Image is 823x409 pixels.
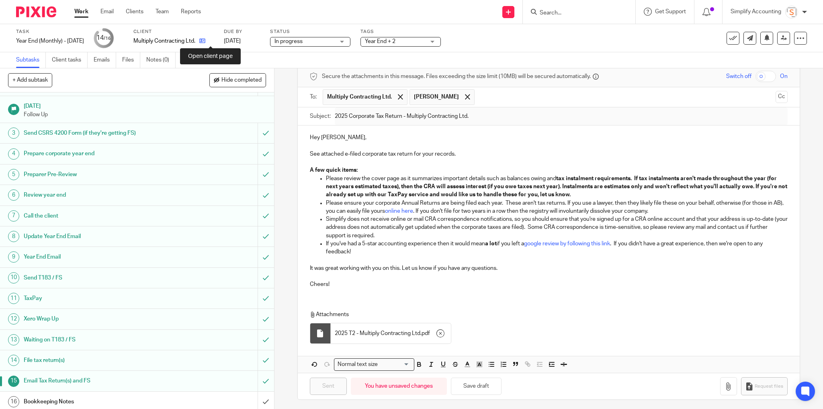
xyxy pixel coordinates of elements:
[451,378,502,395] button: Save draft
[104,36,111,41] small: /16
[385,208,413,214] a: online here
[133,37,195,45] p: Multiply Contracting Ltd.
[24,127,174,139] h1: Send CSRS 4200 Form (if they're getting FS)
[8,355,19,366] div: 14
[100,8,114,16] a: Email
[414,93,459,101] span: [PERSON_NAME]
[336,360,380,369] span: Normal text size
[326,240,788,256] p: If you've had a 5-star accounting experience then it would mean if you left a . If you didn't hav...
[322,72,591,80] span: Secure the attachments in this message. Files exceeding the size limit (10MB) will be secured aut...
[776,91,788,103] button: Cc
[331,323,451,343] div: .
[224,38,241,44] span: [DATE]
[8,396,19,407] div: 16
[326,215,788,240] p: Simplify does not receive online or mail CRA correspondence notifications, so you should ensure t...
[24,292,174,304] h1: TaxPay
[224,29,260,35] label: Due by
[96,33,111,43] div: 14
[731,8,781,16] p: Simplify Accounting
[8,148,19,160] div: 4
[16,52,46,68] a: Subtasks
[655,9,686,14] span: Get Support
[8,169,19,180] div: 5
[16,6,56,17] img: Pixie
[726,72,751,80] span: Switch off
[310,167,358,173] strong: A few quick items:
[16,37,84,45] div: Year End (Monthly) - May 2025
[351,378,447,395] div: You have unsaved changes
[310,150,788,158] p: See attached e-filed corporate tax return for your records.
[422,329,430,337] span: pdf
[24,251,174,263] h1: Year End Email
[52,52,88,68] a: Client tasks
[24,230,174,243] h1: Update Year End Email
[8,334,19,345] div: 13
[24,313,174,325] h1: Xero Wrap Up
[126,8,143,16] a: Clients
[182,52,213,68] a: Audit logs
[24,396,174,408] h1: Bookkeeping Notes
[8,313,19,325] div: 12
[156,8,169,16] a: Team
[16,37,84,45] div: Year End (Monthly) - [DATE]
[24,169,174,181] h1: Preparer Pre-Review
[209,73,266,87] button: Hide completed
[146,52,176,68] a: Notes (0)
[310,93,319,101] label: To:
[24,272,174,284] h1: Send T183 / FS
[122,52,140,68] a: Files
[780,72,788,80] span: On
[24,148,174,160] h1: Prepare corporate year end
[8,293,19,304] div: 11
[133,29,214,35] label: Client
[485,241,497,247] strong: a lot
[181,8,201,16] a: Reports
[326,175,788,199] p: Please review the cover page as it summarizes important details such as balances owing and
[24,189,174,201] h1: Review year end
[8,272,19,284] div: 10
[24,375,174,387] h1: Email Tax Return(s) and FS
[785,6,798,18] img: Screenshot%202023-11-29%20141159.png
[310,112,331,120] label: Subject:
[74,8,88,16] a: Work
[380,360,409,369] input: Search for option
[755,383,783,390] span: Request files
[741,377,788,395] button: Request files
[24,100,266,110] h1: [DATE]
[221,77,262,84] span: Hide completed
[8,210,19,222] div: 7
[326,199,788,216] p: Please ensure your corporate Annual Returns are being filed each year. These aren't tax returns. ...
[8,231,19,242] div: 8
[270,29,350,35] label: Status
[335,329,420,337] span: 2025 T2 - Multiply Contracting Ltd
[8,189,19,201] div: 6
[24,111,266,119] p: Follow Up
[326,176,788,198] strong: tax instalment requirements. If tax instalments aren't made throughout the year (for next years e...
[310,378,347,395] input: Sent
[16,29,84,35] label: Task
[274,39,303,44] span: In progress
[539,10,611,17] input: Search
[24,354,174,366] h1: File tax return(s)
[8,73,52,87] button: + Add subtask
[94,52,116,68] a: Emails
[360,29,441,35] label: Tags
[8,376,19,387] div: 15
[310,280,788,288] p: Cheers!
[8,251,19,263] div: 9
[24,334,174,346] h1: Waiting on T183 / FS
[334,358,414,371] div: Search for option
[524,241,610,247] a: google review by following this link
[327,93,392,101] span: Multiply Contracting Ltd.
[8,127,19,139] div: 3
[310,134,788,142] p: Hey [PERSON_NAME],
[365,39,395,44] span: Year End + 2
[310,310,770,319] p: Attachments
[310,264,788,272] p: It was great working with you on this. Let us know if you have any questions.
[24,210,174,222] h1: Call the client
